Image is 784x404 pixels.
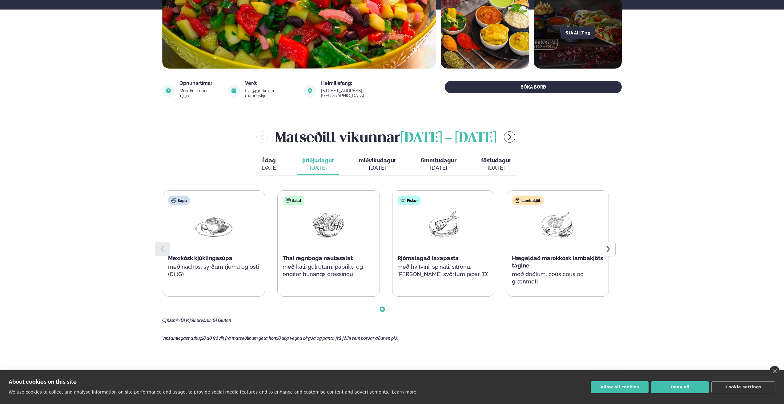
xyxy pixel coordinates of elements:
[255,154,283,175] button: Í dag [DATE]
[590,370,605,385] div: Previous slide
[400,132,497,145] span: [DATE] - [DATE]
[171,198,176,203] img: soup.svg
[162,85,175,97] img: image alt
[381,308,384,311] span: Go to slide 1
[283,196,304,205] div: Salat
[515,198,520,203] img: Lamb.svg
[416,154,461,175] button: fimmtudagur [DATE]
[179,318,211,323] span: (D) Mjólkurvörur,
[397,255,459,261] span: Rjómalagað laxapasta
[354,154,401,175] button: miðvikudagur [DATE]
[538,210,577,239] img: Lamb-Meat.png
[260,157,278,164] span: Í dag
[168,196,190,205] div: Súpa
[245,88,296,98] div: frá 3490 kr per manneskju
[168,255,232,261] span: Mexíkósk kjúklingasúpa
[321,88,406,98] div: [STREET_ADDRESS], [GEOGRAPHIC_DATA]
[421,157,456,164] span: fimmtudagur
[275,127,497,147] h2: Matseðill vikunnar
[591,381,649,393] button: Allow all cookies
[424,210,463,239] img: Fish.png
[302,157,334,164] span: þriðjudagur
[445,81,622,93] button: BÓKA BORÐ
[476,154,516,175] button: föstudagur [DATE]
[283,263,374,278] p: með káli, gulrótum, papriku og engifer hunangs dressingu
[481,164,511,172] div: [DATE]
[228,85,240,97] img: image alt
[309,210,348,239] img: Salad.png
[504,131,515,143] button: menu-btn-right
[302,164,334,172] div: [DATE]
[179,81,220,86] div: Opnunartímar:
[400,198,405,203] img: fish.svg
[283,255,353,261] span: Thai regnboga nautasalat
[512,196,544,205] div: Lambakjöt
[194,210,234,239] img: Soup.png
[607,370,622,385] div: Next slide
[162,370,622,384] h3: Google umsagnir
[421,164,456,172] div: [DATE]
[359,157,396,164] span: miðvikudagur
[168,263,260,278] p: með nachos, sýrðum rjóma og osti (D) (G)
[9,390,389,394] p: We use cookies to collect and analyse information on site performance and usage, to provide socia...
[297,154,339,175] button: þriðjudagur [DATE]
[286,198,291,203] img: salad.svg
[260,164,278,172] div: [DATE]
[179,88,220,98] div: Mon-Fri: 11:00 - 13:30
[321,81,406,86] div: Heimilisfang:
[321,92,406,99] a: link
[512,255,603,269] span: Hægeldað marokkósk lambakjöts tagine
[561,27,595,39] button: Sjá allt 23
[162,336,398,341] span: Vinsamlegast athugið að frávik frá matseðlinum geta komið upp vegna birgða og panta frá fólki sem...
[245,81,296,86] div: Verð:
[651,381,709,393] button: Deny all
[256,131,268,143] button: menu-btn-left
[388,308,391,311] span: Go to slide 2
[397,263,489,278] p: með hvítvíni, spínati, sítrónu, [PERSON_NAME] svörtum pipar (D)
[392,390,416,394] a: Learn more
[359,164,396,172] div: [DATE]
[481,157,511,164] span: föstudagur
[770,366,780,376] a: close
[9,378,77,385] strong: About cookies on this site
[512,271,604,285] p: með döðlum, cous cous og grænmeti
[711,381,775,393] button: Cookie settings
[211,318,231,323] span: (G) Glúten
[397,196,421,205] div: Fiskur
[162,318,179,323] span: Ofnæmi:
[304,85,316,97] img: image alt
